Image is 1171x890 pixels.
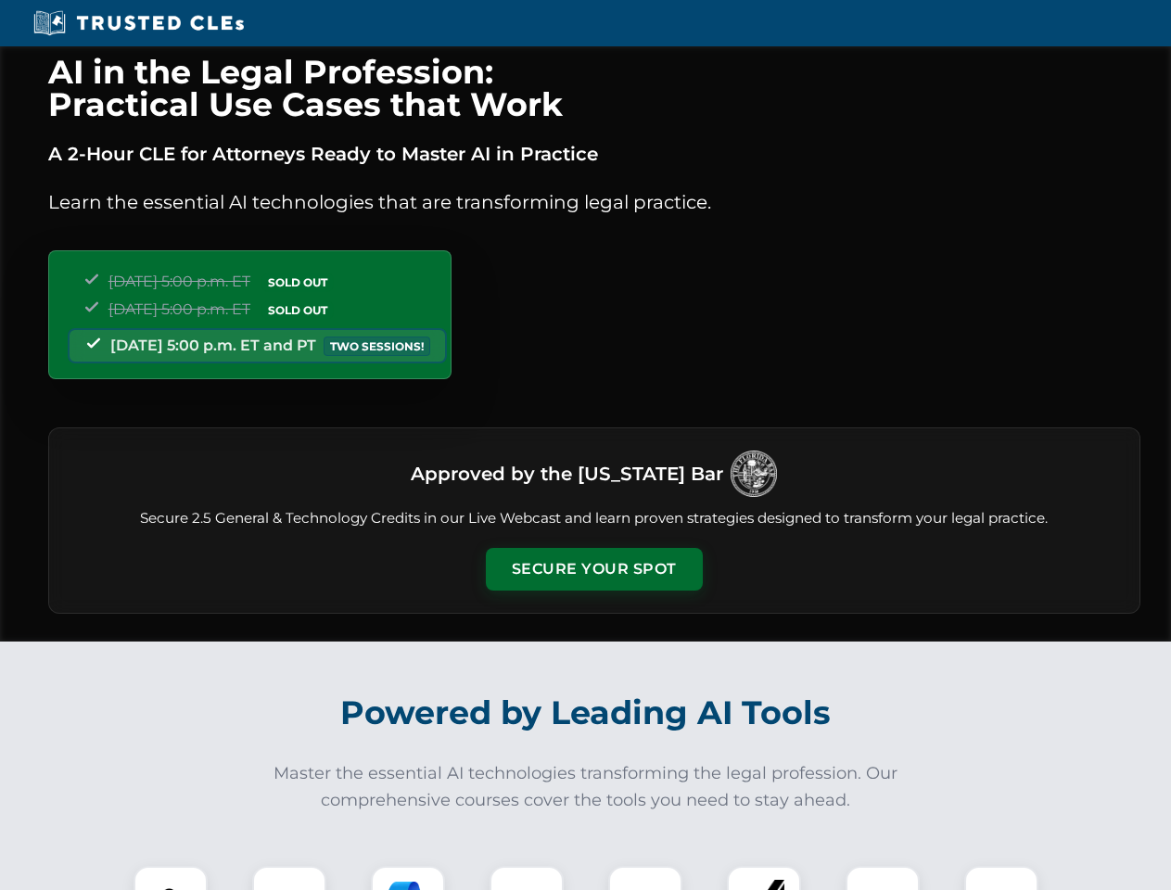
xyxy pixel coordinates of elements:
h3: Approved by the [US_STATE] Bar [411,457,723,490]
p: Master the essential AI technologies transforming the legal profession. Our comprehensive courses... [261,760,910,814]
img: Trusted CLEs [28,9,249,37]
span: [DATE] 5:00 p.m. ET [108,300,250,318]
h2: Powered by Leading AI Tools [72,680,1100,745]
img: Logo [731,451,777,497]
p: Learn the essential AI technologies that are transforming legal practice. [48,187,1140,217]
h1: AI in the Legal Profession: Practical Use Cases that Work [48,56,1140,121]
p: A 2-Hour CLE for Attorneys Ready to Master AI in Practice [48,139,1140,169]
p: Secure 2.5 General & Technology Credits in our Live Webcast and learn proven strategies designed ... [71,508,1117,529]
button: Secure Your Spot [486,548,703,591]
span: [DATE] 5:00 p.m. ET [108,273,250,290]
span: SOLD OUT [261,300,334,320]
span: SOLD OUT [261,273,334,292]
